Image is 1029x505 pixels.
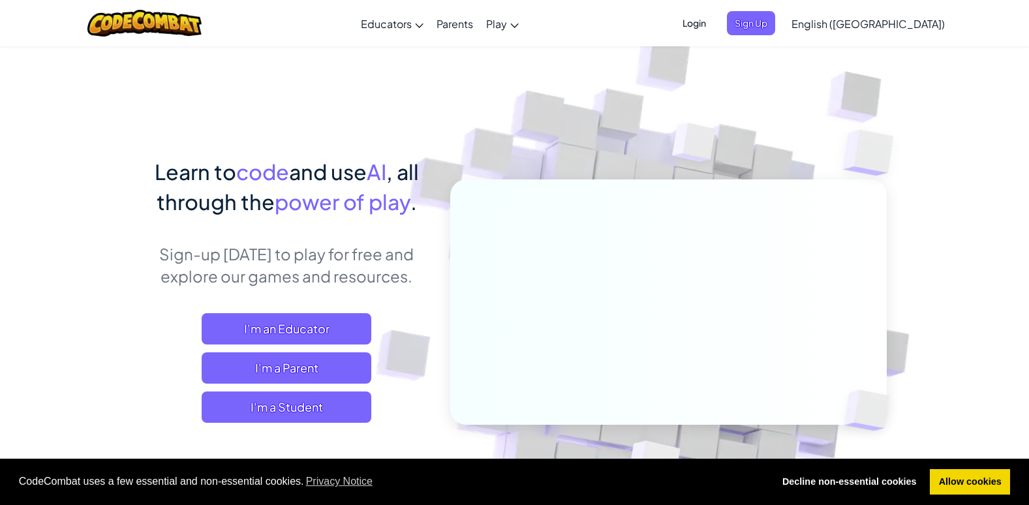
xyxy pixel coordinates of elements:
[930,469,1010,495] a: allow cookies
[361,17,412,31] span: Educators
[143,243,431,287] p: Sign-up [DATE] to play for free and explore our games and resources.
[430,6,480,41] a: Parents
[822,363,920,458] img: Overlap cubes
[410,189,417,215] span: .
[275,189,410,215] span: power of play
[354,6,430,41] a: Educators
[817,98,930,208] img: Overlap cubes
[155,159,236,185] span: Learn to
[367,159,386,185] span: AI
[202,391,371,423] button: I'm a Student
[486,17,507,31] span: Play
[236,159,289,185] span: code
[304,472,375,491] a: learn more about cookies
[87,10,202,37] img: CodeCombat logo
[480,6,525,41] a: Play
[202,352,371,384] a: I'm a Parent
[791,17,945,31] span: English ([GEOGRAPHIC_DATA])
[727,11,775,35] button: Sign Up
[675,11,714,35] button: Login
[202,313,371,344] a: I'm an Educator
[289,159,367,185] span: and use
[785,6,951,41] a: English ([GEOGRAPHIC_DATA])
[647,97,741,194] img: Overlap cubes
[19,472,763,491] span: CodeCombat uses a few essential and non-essential cookies.
[773,469,925,495] a: deny cookies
